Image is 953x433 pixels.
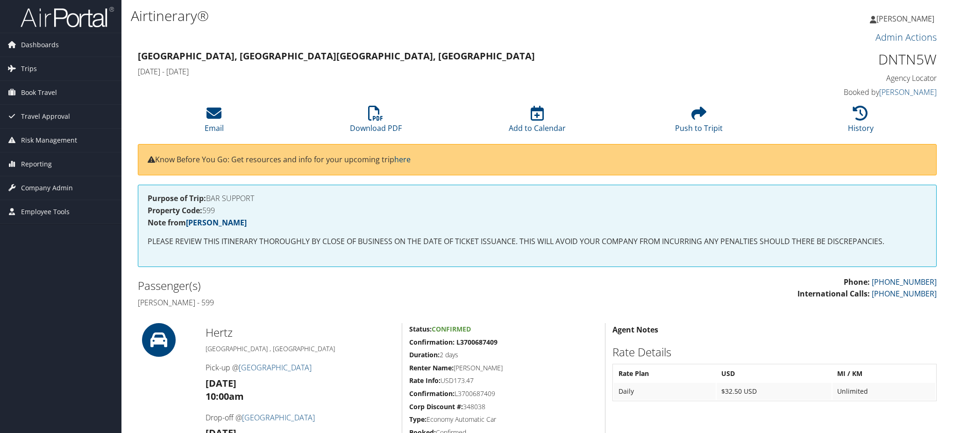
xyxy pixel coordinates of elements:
td: Daily [614,383,716,400]
a: Add to Calendar [509,111,566,133]
strong: [DATE] [206,377,236,390]
th: Rate Plan [614,365,716,382]
span: Reporting [21,152,52,176]
a: [GEOGRAPHIC_DATA] [242,412,315,423]
h4: Booked by [747,87,937,97]
a: [PHONE_NUMBER] [872,277,937,287]
strong: Note from [148,217,247,228]
strong: Agent Notes [612,325,658,335]
span: Company Admin [21,176,73,200]
h2: Hertz [206,325,395,340]
h2: Rate Details [612,344,937,360]
a: [PERSON_NAME] [870,5,944,33]
strong: Status: [409,325,432,333]
a: Download PDF [350,111,402,133]
strong: 10:00am [206,390,244,403]
a: here [394,154,411,165]
strong: Renter Name: [409,363,454,372]
strong: Rate Info: [409,376,441,385]
strong: Property Code: [148,205,202,216]
strong: Confirmation: [409,389,455,398]
a: History [848,111,874,133]
h4: [PERSON_NAME] - 599 [138,297,530,308]
h4: 599 [148,207,927,214]
a: [PERSON_NAME] [879,87,937,97]
h5: 2 days [409,350,598,360]
a: Admin Actions [875,31,937,43]
h4: Pick-up @ [206,362,395,373]
h5: 348038 [409,402,598,411]
strong: Type: [409,415,427,424]
span: [PERSON_NAME] [876,14,934,24]
span: Dashboards [21,33,59,57]
h5: USD173.47 [409,376,598,385]
a: [GEOGRAPHIC_DATA] [239,362,312,373]
h2: Passenger(s) [138,278,530,294]
span: Confirmed [432,325,471,333]
span: Travel Approval [21,105,70,128]
td: $32.50 USD [717,383,832,400]
span: Book Travel [21,81,57,104]
a: [PHONE_NUMBER] [872,289,937,299]
h4: BAR SUPPORT [148,195,927,202]
strong: [GEOGRAPHIC_DATA], [GEOGRAPHIC_DATA] [GEOGRAPHIC_DATA], [GEOGRAPHIC_DATA] [138,50,535,62]
th: MI / KM [832,365,935,382]
strong: International Calls: [797,289,870,299]
h5: L3700687409 [409,389,598,398]
img: airportal-logo.png [21,6,114,28]
strong: Phone: [844,277,870,287]
h5: Economy Automatic Car [409,415,598,424]
h5: [GEOGRAPHIC_DATA] , [GEOGRAPHIC_DATA] [206,344,395,354]
h1: DNTN5W [747,50,937,69]
span: Employee Tools [21,200,70,224]
strong: Purpose of Trip: [148,193,206,203]
h4: [DATE] - [DATE] [138,66,733,77]
th: USD [717,365,832,382]
span: Risk Management [21,129,77,152]
a: [PERSON_NAME] [186,217,247,228]
span: Trips [21,57,37,80]
strong: Confirmation: L3700687409 [409,338,498,346]
strong: Duration: [409,350,440,359]
strong: Corp Discount #: [409,402,463,411]
a: Push to Tripit [675,111,723,133]
h4: Drop-off @ [206,412,395,423]
p: Know Before You Go: Get resources and info for your upcoming trip [148,154,927,166]
h1: Airtinerary® [131,6,673,26]
a: Email [205,111,224,133]
p: PLEASE REVIEW THIS ITINERARY THOROUGHLY BY CLOSE OF BUSINESS ON THE DATE OF TICKET ISSUANCE. THIS... [148,236,927,248]
td: Unlimited [832,383,935,400]
h5: [PERSON_NAME] [409,363,598,373]
h4: Agency Locator [747,73,937,83]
